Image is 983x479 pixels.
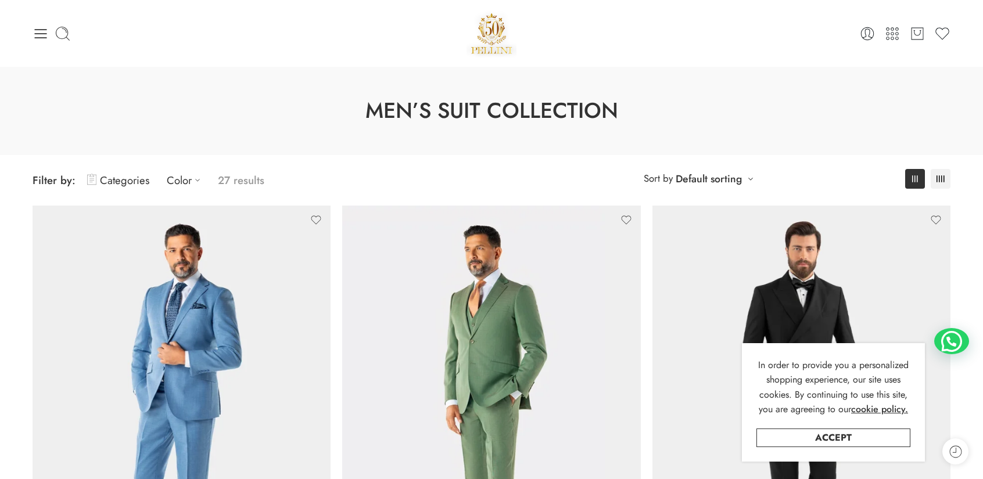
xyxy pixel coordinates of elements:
[467,9,516,58] img: Pellini
[218,167,264,194] p: 27 results
[758,358,909,416] span: In order to provide you a personalized shopping experience, our site uses cookies. By continuing ...
[851,402,908,417] a: cookie policy.
[33,172,76,188] span: Filter by:
[756,428,910,447] a: Accept
[859,26,876,42] a: Login / Register
[167,167,206,194] a: Color
[934,26,950,42] a: Wishlist
[87,167,149,194] a: Categories
[467,9,516,58] a: Pellini -
[676,171,742,187] a: Default sorting
[644,169,673,188] span: Sort by
[29,96,954,126] h1: Men’s Suit Collection
[909,26,925,42] a: Cart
